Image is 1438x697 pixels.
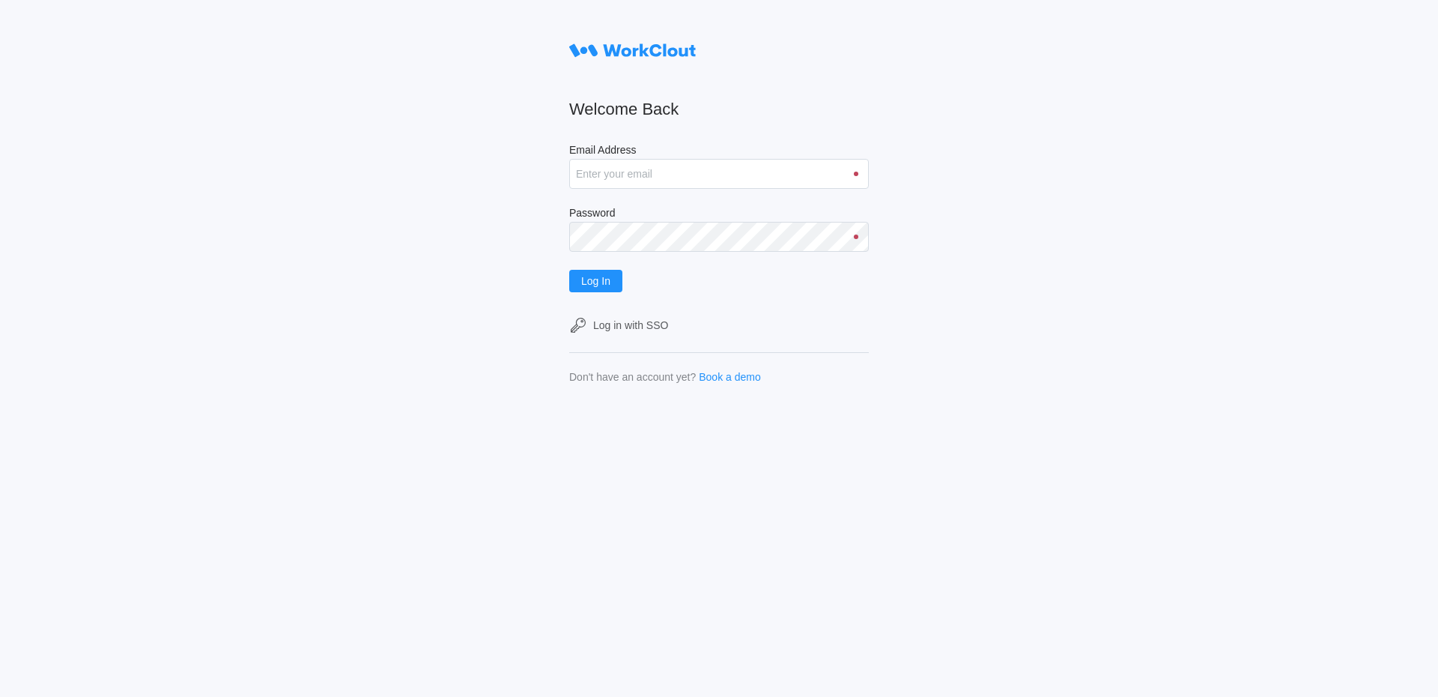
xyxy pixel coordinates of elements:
[569,316,869,334] a: Log in with SSO
[569,159,869,189] input: Enter your email
[569,207,869,222] label: Password
[581,276,610,286] span: Log In
[569,371,696,383] div: Don't have an account yet?
[699,371,761,383] a: Book a demo
[569,99,869,120] h2: Welcome Back
[569,144,869,159] label: Email Address
[569,270,622,292] button: Log In
[593,319,668,331] div: Log in with SSO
